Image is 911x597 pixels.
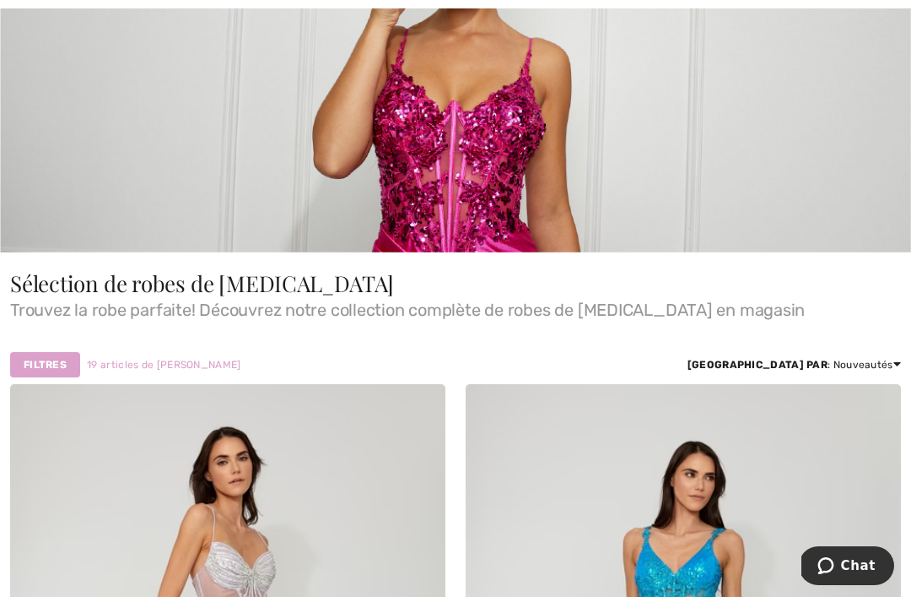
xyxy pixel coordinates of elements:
[687,359,827,371] strong: [GEOGRAPHIC_DATA] par
[10,295,901,318] span: Trouvez la robe parfaite! Découvrez notre collection complète de robes de [MEDICAL_DATA] en magasin
[801,546,894,589] iframe: Ouvre un widget dans lequel vous pouvez chatter avec l’un de nos agents
[87,357,240,372] span: 19 articles de [PERSON_NAME]
[10,269,394,298] span: Sélection de robes de [MEDICAL_DATA]
[687,357,901,372] div: : Nouveautés
[24,357,67,372] strong: Filtres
